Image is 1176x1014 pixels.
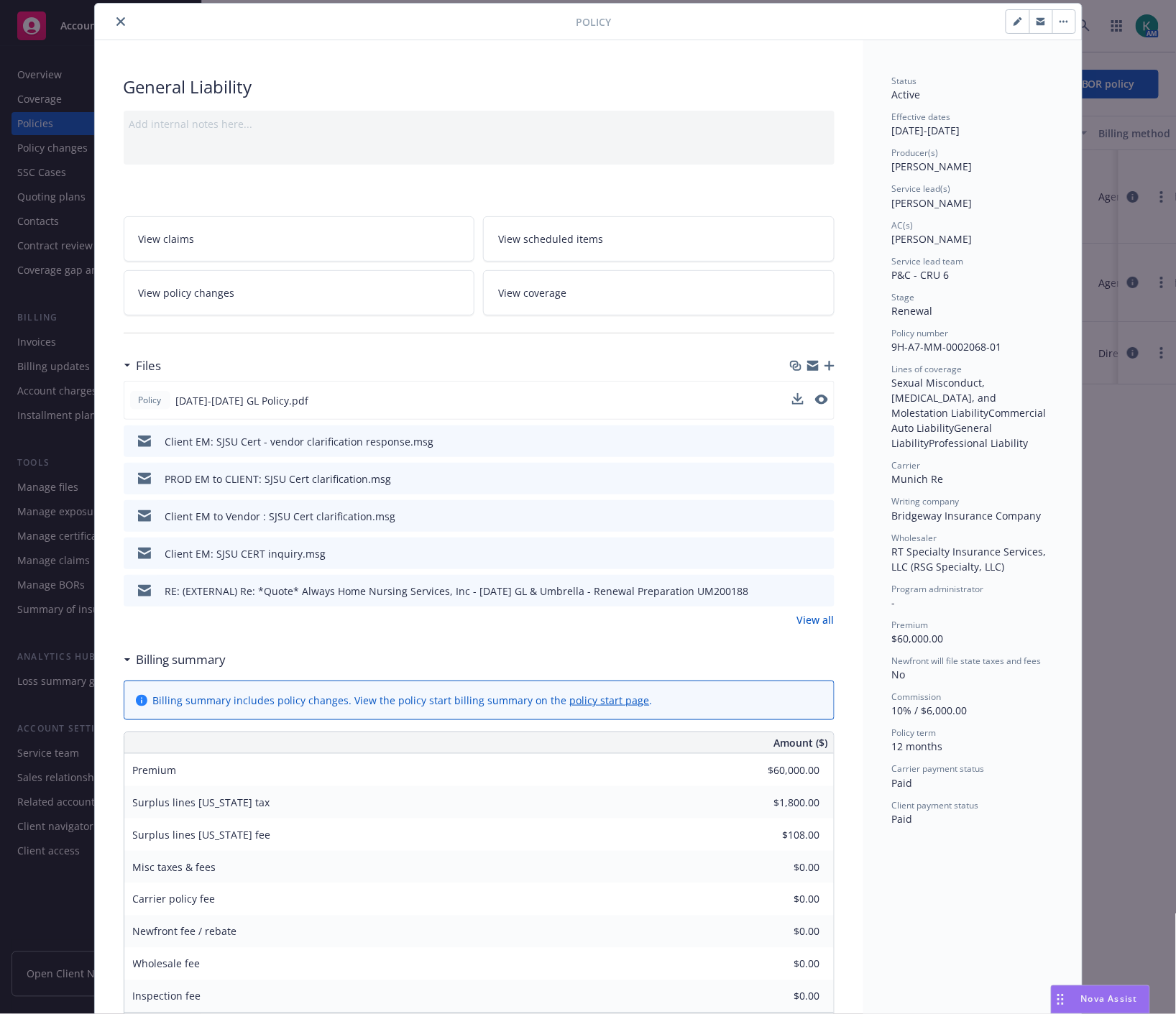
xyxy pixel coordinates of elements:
span: Newfront fee / rebate [133,925,237,939]
span: Wholesaler [892,532,937,544]
h3: Files [137,356,162,375]
div: RE: (EXTERNAL) Re: *Quote* Always Home Nursing Services, Inc - [DATE] GL & Umbrella - Renewal Pre... [165,584,749,599]
div: Add internal notes here... [129,116,829,132]
span: [PERSON_NAME] [892,160,973,173]
span: Paid [892,776,913,790]
span: Munich Re [892,472,944,486]
input: 0.00 [735,954,829,975]
button: download file [793,509,804,524]
button: download file [792,393,804,405]
a: View policy changes [124,270,475,315]
button: Nova Assist [1051,985,1150,1014]
span: Inspection fee [133,990,201,1003]
button: download file [793,434,804,449]
span: Nova Assist [1081,993,1138,1005]
span: AC(s) [892,219,914,231]
button: preview file [815,393,828,408]
span: Commission [892,691,942,703]
div: Client EM: SJSU CERT inquiry.msg [165,546,326,561]
h3: Billing summary [137,650,226,669]
span: Program administrator [892,583,984,595]
a: View scheduled items [483,216,835,262]
span: Premium [892,619,929,631]
input: 0.00 [735,921,829,943]
span: Active [892,88,921,101]
span: Carrier payment status [892,762,985,775]
button: download file [793,471,804,487]
span: Premium [133,763,177,777]
span: Sexual Misconduct, [MEDICAL_DATA], and Molestation Liability [892,376,1000,420]
span: Carrier [892,459,921,471]
div: PROD EM to CLIENT: SJSU Cert clarification.msg [165,471,392,487]
span: Producer(s) [892,147,939,159]
span: $60,000.00 [892,632,944,645]
div: [DATE] - [DATE] [892,111,1053,138]
input: 0.00 [735,824,829,846]
span: Policy [576,14,612,29]
button: download file [792,393,804,408]
button: download file [793,546,804,561]
span: Lines of coverage [892,363,963,375]
span: General Liability [892,421,996,450]
span: View claims [139,231,195,246]
span: [PERSON_NAME] [892,196,973,210]
button: preview file [816,509,829,524]
div: Drag to move [1052,986,1070,1013]
a: View claims [124,216,475,262]
div: Billing summary [124,650,226,669]
span: Renewal [892,304,933,318]
div: General Liability [124,75,835,99]
span: Wholesale fee [133,957,201,971]
span: Surplus lines [US_STATE] fee [133,828,271,842]
button: preview file [816,471,829,487]
span: Professional Liability [929,436,1029,450]
button: preview file [816,584,829,599]
span: P&C - CRU 6 [892,268,950,282]
span: Client payment status [892,799,979,811]
span: [DATE]-[DATE] GL Policy.pdf [176,393,309,408]
div: Files [124,356,162,375]
span: 9H-A7-MM-0002068-01 [892,340,1002,354]
a: View all [797,612,835,627]
input: 0.00 [735,857,829,878]
button: preview file [816,546,829,561]
input: 0.00 [735,760,829,781]
span: Surplus lines [US_STATE] tax [133,796,270,809]
button: preview file [816,434,829,449]
div: Billing summary includes policy changes. View the policy start billing summary on the . [153,693,653,708]
span: Bridgeway Insurance Company [892,509,1042,522]
span: 10% / $6,000.00 [892,704,968,717]
div: Client EM: SJSU Cert - vendor clarification response.msg [165,434,434,449]
span: Misc taxes & fees [133,860,216,874]
span: Status [892,75,917,87]
input: 0.00 [735,889,829,911]
span: 12 months [892,739,943,753]
span: Amount ($) [774,735,828,750]
span: Paid [892,812,913,826]
div: Client EM to Vendor : SJSU Cert clarification.msg [165,509,396,524]
span: Policy number [892,327,949,339]
span: Newfront will file state taxes and fees [892,655,1042,667]
span: Commercial Auto Liability [892,406,1049,435]
span: - [892,596,896,609]
input: 0.00 [735,986,829,1008]
span: RT Specialty Insurance Services, LLC (RSG Specialty, LLC) [892,545,1049,573]
a: View coverage [483,270,835,315]
button: preview file [815,395,828,405]
span: Carrier policy fee [133,893,216,906]
input: 0.00 [735,792,829,813]
span: [PERSON_NAME] [892,232,973,246]
span: View coverage [498,285,566,300]
span: Policy term [892,727,937,739]
button: close [112,13,129,30]
span: Service lead team [892,255,964,267]
button: download file [793,584,804,599]
span: Effective dates [892,111,951,123]
span: Writing company [892,495,960,507]
span: Service lead(s) [892,183,951,195]
span: Policy [136,394,165,407]
span: No [892,668,906,681]
a: policy start page [570,693,650,707]
span: View scheduled items [498,231,603,246]
span: Stage [892,291,915,303]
